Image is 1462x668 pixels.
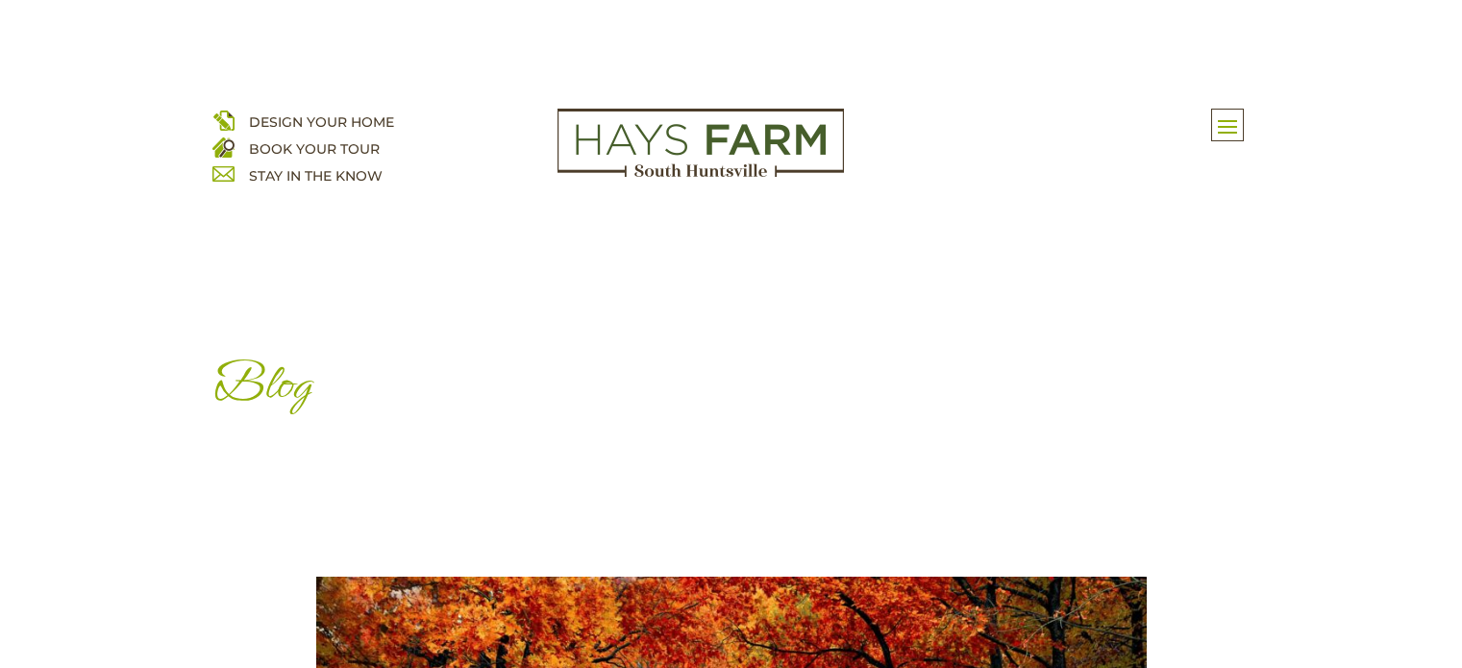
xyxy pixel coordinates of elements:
[249,167,383,185] a: STAY IN THE KNOW
[212,136,235,158] img: book your home tour
[558,164,844,182] a: hays farm homes huntsville development
[212,355,1251,421] h1: Blog
[558,109,844,178] img: Logo
[212,109,235,131] img: design your home
[249,140,380,158] a: BOOK YOUR TOUR
[249,113,394,131] a: DESIGN YOUR HOME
